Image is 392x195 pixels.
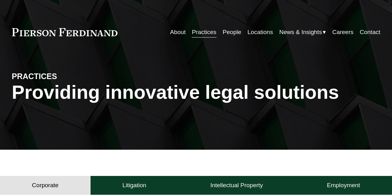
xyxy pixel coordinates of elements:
[210,182,263,189] h4: Intellectual Property
[327,182,360,189] h4: Employment
[12,72,104,82] h4: PRACTICES
[32,182,59,189] h4: Corporate
[279,27,322,37] span: News & Insights
[223,26,241,38] a: People
[123,182,146,189] h4: Litigation
[170,26,186,38] a: About
[279,26,326,38] a: folder dropdown
[360,26,380,38] a: Contact
[12,82,380,103] h1: Providing innovative legal solutions
[192,26,216,38] a: Practices
[248,26,273,38] a: Locations
[332,26,353,38] a: Careers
